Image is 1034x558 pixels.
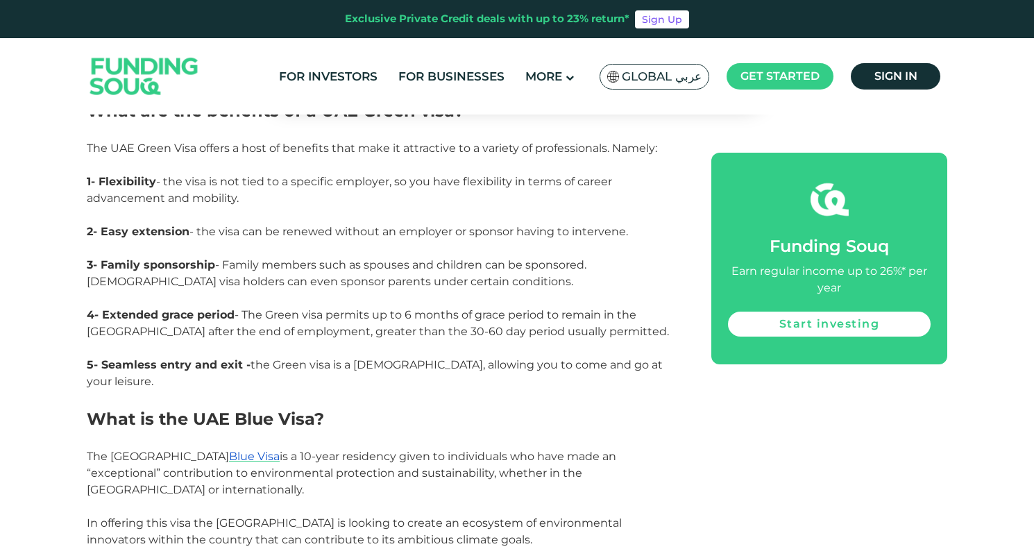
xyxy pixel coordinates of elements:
span: - the visa is not tied to a specific employer, so you have flexibility in terms of career advance... [87,175,612,205]
span: the Green visa is a [DEMOGRAPHIC_DATA], allowing you to come and go at your leisure. [87,358,663,388]
div: Exclusive Private Credit deals with up to 23% return* [345,11,629,27]
strong: 4- Extended grace period [87,308,235,321]
strong: 5- Seamless entry and exit - [87,358,251,371]
span: Get started [740,69,820,83]
span: The [GEOGRAPHIC_DATA] is a 10-year residency given to individuals who have made an “exceptional” ... [87,450,622,546]
span: - the visa can be renewed without an employer or sponsor having to intervene. [87,225,628,238]
span: Global عربي [622,69,702,85]
span: - The Green visa permits up to 6 months of grace period to remain in the [GEOGRAPHIC_DATA] after ... [87,308,669,338]
span: Sign in [874,69,917,83]
a: Sign Up [635,10,689,28]
span: Funding Souq [770,236,889,256]
img: fsicon [811,180,849,219]
img: SA Flag [607,71,620,83]
span: What is the UAE Blue Visa? [87,409,324,429]
a: For Businesses [395,65,508,88]
div: Earn regular income up to 26%* per year [728,263,931,296]
a: Blue Visa [229,450,280,463]
span: - Family members such as spouses and children can be sponsored. [DEMOGRAPHIC_DATA] visa holders c... [87,258,586,288]
img: Logo [76,42,212,112]
span: The UAE Green Visa offers a host of benefits that make it attractive to a variety of professional... [87,142,657,155]
a: Sign in [851,63,940,90]
a: Start investing [728,312,931,337]
strong: 2- Easy extension [87,225,189,238]
strong: 3- Family sponsorship [87,258,215,271]
strong: 1- Flexibility [87,175,156,188]
a: For Investors [276,65,381,88]
span: More [525,69,562,83]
